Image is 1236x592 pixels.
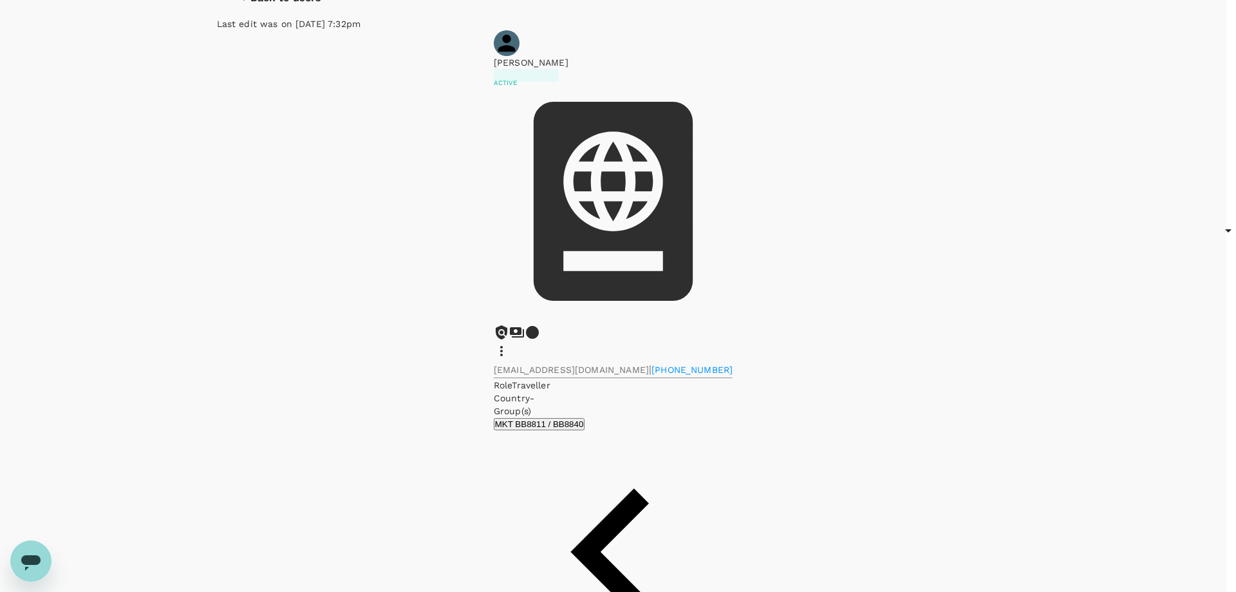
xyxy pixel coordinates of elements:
span: [EMAIL_ADDRESS][DOMAIN_NAME] [494,365,649,375]
span: Group(s) [494,406,531,416]
span: [PHONE_NUMBER] [651,365,733,375]
iframe: Button to launch messaging window [10,540,51,582]
span: Country [494,393,530,403]
span: - [530,393,534,403]
span: [PERSON_NAME] [494,57,568,68]
span: Traveller [512,380,550,390]
span: Role [494,380,512,390]
span: MKT BB8811 / BB8840 [495,419,584,429]
p: Active [494,78,558,88]
span: | [649,363,651,376]
p: Last edit was on [DATE] 7:32pm [217,17,1010,30]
